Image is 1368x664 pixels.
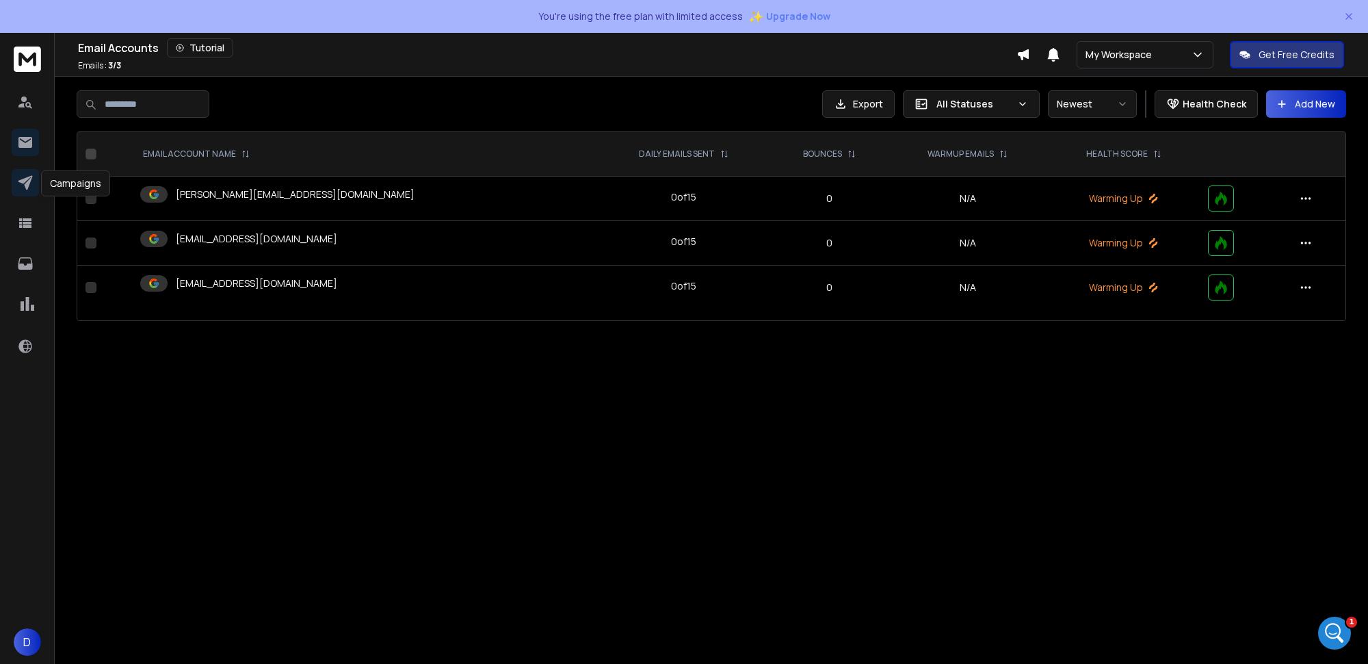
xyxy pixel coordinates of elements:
button: Get Free Credits [1230,41,1344,68]
p: [EMAIL_ADDRESS][DOMAIN_NAME] [176,277,337,290]
button: Health Check [1155,90,1258,118]
img: Profile image for Lakshita [172,22,200,49]
p: HEALTH SCORE [1086,149,1148,159]
p: Warming Up [1055,281,1192,294]
span: Upgrade Now [766,10,830,23]
p: Warming Up [1055,236,1192,250]
div: EMAIL ACCOUNT NAME [143,149,250,159]
button: Messages [91,427,182,482]
p: 0 [779,236,880,250]
p: How can we assist you [DATE]? [27,144,246,190]
button: Tutorial [167,38,233,58]
span: Search for help [28,299,111,314]
div: Leveraging Spintax for Email Customization [28,410,229,439]
p: My Workspace [1086,48,1157,62]
button: ✨Upgrade Now [748,3,830,30]
span: 1 [1346,617,1357,628]
button: Add New [1266,90,1346,118]
span: Hi [PERSON_NAME], Thanks for the details. I’ve passed this to our tech team to investigate why yo... [61,240,1062,251]
td: N/A [888,177,1048,221]
button: Newest [1048,90,1137,118]
div: Optimizing Warmup Settings in ReachInbox [28,331,229,359]
button: D [14,628,41,656]
div: Leveraging Spintax for Email Customization [20,405,254,444]
p: 0 [779,192,880,205]
div: • 7h ago [143,253,182,268]
p: You're using the free plan with limited access [538,10,743,23]
div: 0 of 15 [671,279,696,293]
span: 3 / 3 [108,60,121,71]
p: WARMUP EMAILS [928,149,994,159]
iframe: Intercom live chat [1318,617,1351,650]
div: 0 of 15 [671,190,696,204]
p: Emails : [78,60,121,71]
p: [PERSON_NAME][EMAIL_ADDRESS][DOMAIN_NAME] [176,188,415,201]
div: Email Accounts [78,38,1016,58]
img: logo [27,29,119,46]
div: 0 of 15 [671,235,696,248]
button: Help [183,427,274,482]
span: Home [30,461,61,471]
div: Navigating Advanced Campaign Options in ReachInbox [20,365,254,405]
p: Warming Up [1055,192,1192,205]
img: Profile image for Raj [198,22,226,49]
span: Help [217,461,239,471]
p: BOUNCES [803,149,842,159]
td: N/A [888,221,1048,266]
p: 0 [779,281,880,294]
p: [EMAIL_ADDRESS][DOMAIN_NAME] [176,232,337,246]
div: Recent message [28,219,246,233]
button: Export [822,90,895,118]
td: N/A [888,266,1048,310]
p: Health Check [1183,97,1246,111]
span: Messages [114,461,161,471]
p: Hi [PERSON_NAME] 👋 [27,97,246,144]
div: Optimizing Warmup Settings in ReachInbox [20,325,254,365]
button: Search for help [20,292,254,320]
p: DAILY EMAILS SENT [639,149,715,159]
div: Navigating Advanced Campaign Options in ReachInbox [28,370,229,399]
span: ✨ [748,7,763,26]
div: [PERSON_NAME] [61,253,140,268]
div: Campaigns [41,170,110,196]
div: Close [235,22,260,47]
p: All Statuses [936,97,1012,111]
div: Profile image for RajHi [PERSON_NAME], Thanks for the details. I’ve passed this to our tech team ... [14,228,259,279]
p: Get Free Credits [1259,48,1334,62]
div: Recent messageProfile image for RajHi [PERSON_NAME], Thanks for the details. I’ve passed this to ... [14,207,260,279]
img: Profile image for Rohan [146,22,174,49]
img: Profile image for Raj [28,240,55,267]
